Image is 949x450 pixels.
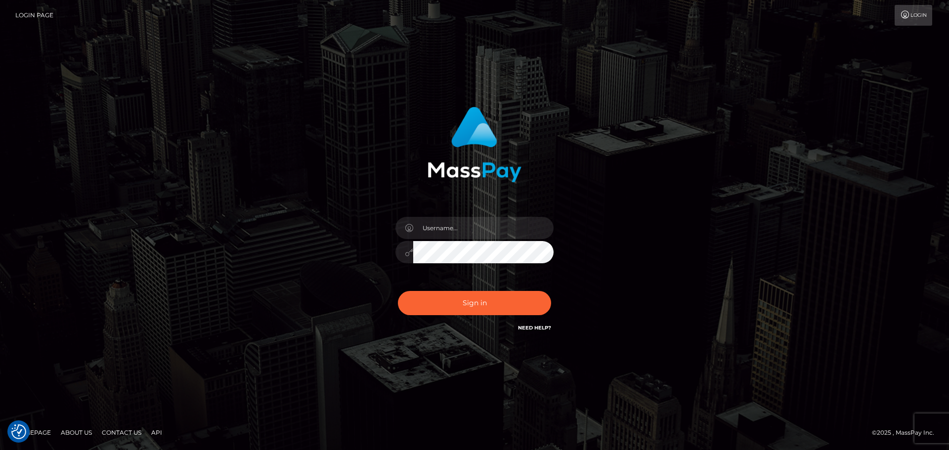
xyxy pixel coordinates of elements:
[11,424,26,439] button: Consent Preferences
[98,425,145,440] a: Contact Us
[413,217,554,239] input: Username...
[895,5,932,26] a: Login
[398,291,551,315] button: Sign in
[11,424,26,439] img: Revisit consent button
[872,427,942,438] div: © 2025 , MassPay Inc.
[428,107,521,182] img: MassPay Login
[15,5,53,26] a: Login Page
[11,425,55,440] a: Homepage
[57,425,96,440] a: About Us
[147,425,166,440] a: API
[518,325,551,331] a: Need Help?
